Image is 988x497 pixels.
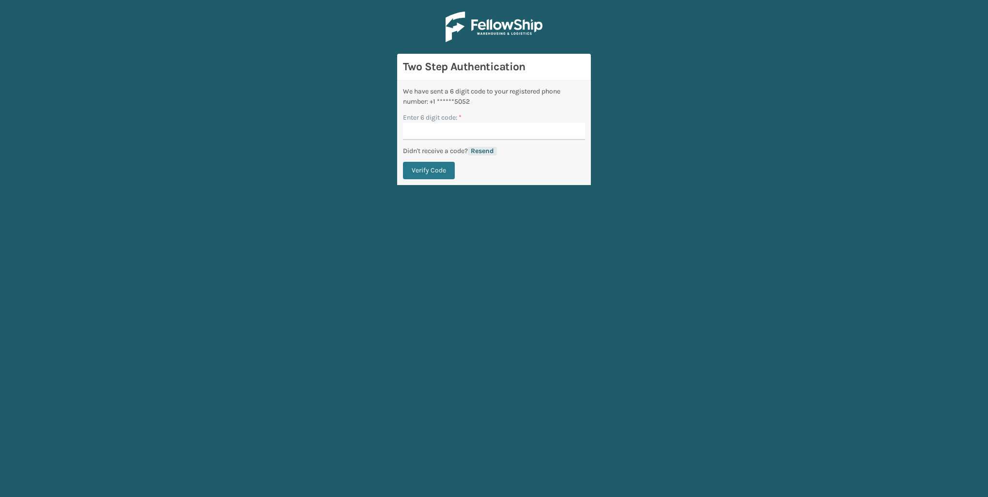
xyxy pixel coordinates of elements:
[403,112,462,123] label: Enter 6 digit code:
[446,12,542,42] img: Logo
[403,146,468,156] p: Didn't receive a code?
[468,147,497,155] button: Resend
[403,86,585,107] div: We have sent a 6 digit code to your registered phone number: +1 ******5052
[403,162,455,179] button: Verify Code
[403,60,585,74] h3: Two Step Authentication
